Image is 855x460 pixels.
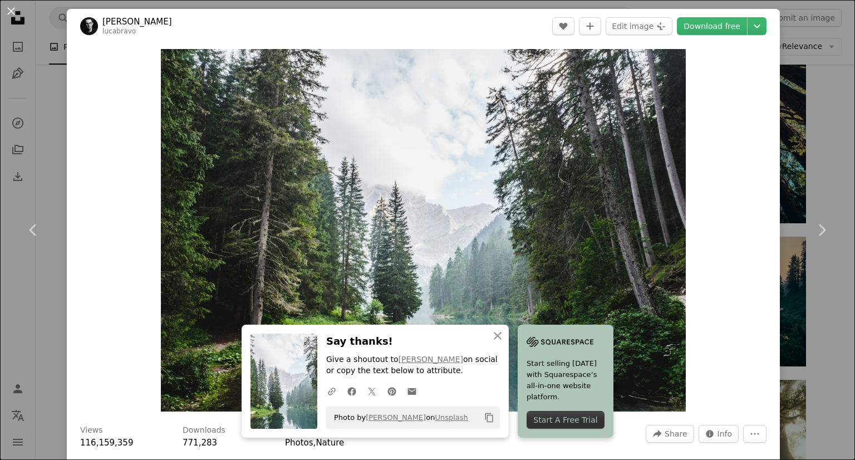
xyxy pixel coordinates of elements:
a: lucabravo [102,27,136,35]
span: 116,159,359 [80,438,133,448]
span: Info [718,425,733,442]
span: 771,283 [183,438,217,448]
button: More Actions [743,425,766,443]
button: Zoom in on this image [161,49,686,412]
a: [PERSON_NAME] [399,355,463,364]
div: Start A Free Trial [527,411,605,429]
button: Edit image [606,17,672,35]
img: body of water surrounded by pine trees during daytime [161,49,686,412]
button: Add to Collection [579,17,601,35]
a: Share on Pinterest [382,380,402,402]
a: Photos [285,438,313,448]
a: Start selling [DATE] with Squarespace’s all-in-one website platform.Start A Free Trial [518,325,613,438]
span: Start selling [DATE] with Squarespace’s all-in-one website platform. [527,358,605,403]
h3: Downloads [183,425,225,436]
span: Share [665,425,687,442]
img: Go to Luca Bravo's profile [80,17,98,35]
button: Stats about this image [699,425,739,443]
h3: Views [80,425,103,436]
a: [PERSON_NAME] [102,16,172,27]
img: file-1705255347840-230a6ab5bca9image [527,334,593,350]
a: Unsplash [435,413,468,422]
a: Share on Facebook [342,380,362,402]
span: Photo by on [328,409,468,427]
a: Download free [677,17,747,35]
button: Choose download size [748,17,766,35]
a: Nature [316,438,344,448]
button: Copy to clipboard [480,408,499,427]
a: Share on Twitter [362,380,382,402]
h3: Say thanks! [326,334,500,350]
span: , [313,438,316,448]
button: Like [552,17,574,35]
a: [PERSON_NAME] [366,413,426,422]
p: Give a shoutout to on social or copy the text below to attribute. [326,354,500,376]
a: Share over email [402,380,422,402]
button: Share this image [646,425,694,443]
a: Next [788,177,855,283]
